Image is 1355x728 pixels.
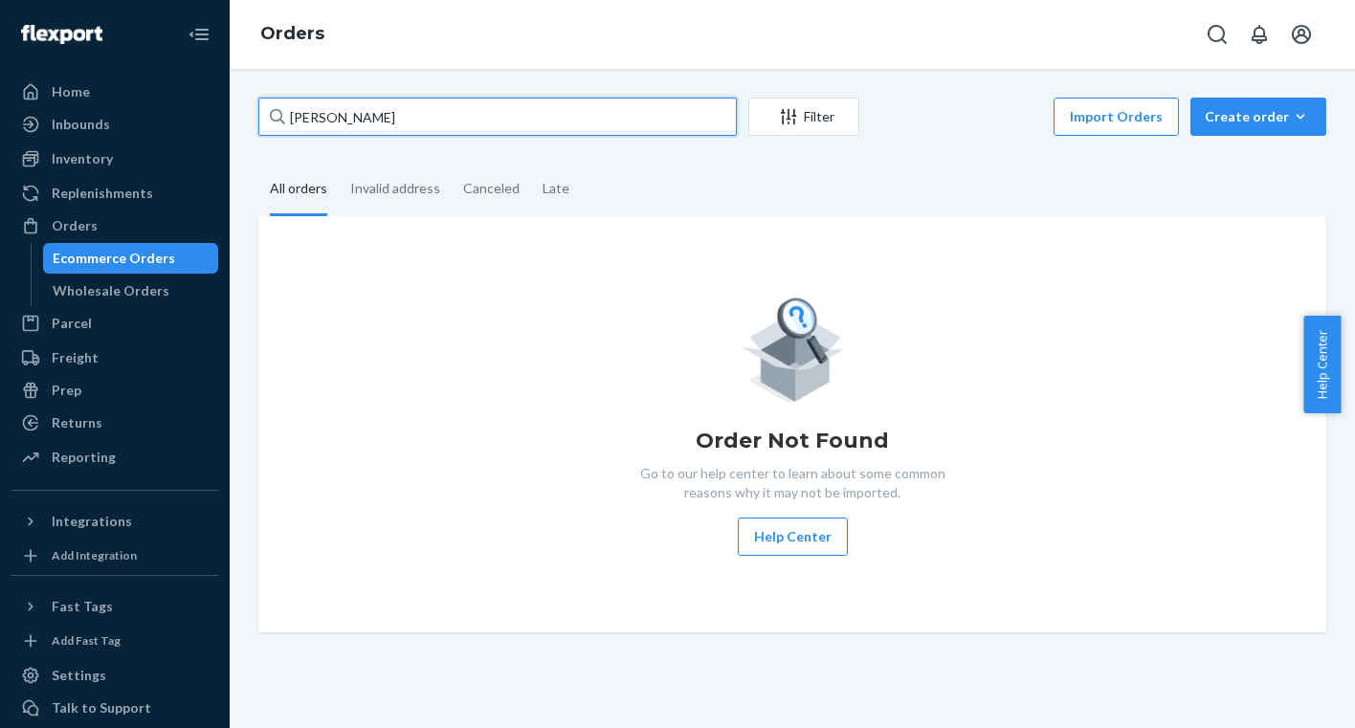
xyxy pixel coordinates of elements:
div: Ecommerce Orders [53,249,175,268]
button: Close Navigation [180,15,218,54]
div: Freight [52,348,99,367]
p: Go to our help center to learn about some common reasons why it may not be imported. [625,464,960,502]
div: Parcel [52,314,92,333]
a: Replenishments [11,178,218,209]
a: Add Fast Tag [11,629,218,652]
button: Integrations [11,506,218,537]
a: Wholesale Orders [43,276,219,306]
div: Inbounds [52,115,110,134]
div: Orders [52,216,98,235]
div: Home [52,82,90,101]
a: Inbounds [11,109,218,140]
input: Search orders [258,98,737,136]
div: Prep [52,381,81,400]
a: Ecommerce Orders [43,243,219,274]
div: Inventory [52,149,113,168]
a: Parcel [11,308,218,339]
a: Prep [11,375,218,406]
a: Inventory [11,143,218,174]
button: Help Center [738,518,848,556]
div: Replenishments [52,184,153,203]
button: Create order [1190,98,1326,136]
div: Returns [52,413,102,432]
a: Orders [11,210,218,241]
a: Orders [260,23,324,44]
button: Open Search Box [1198,15,1236,54]
div: Add Fast Tag [52,632,121,649]
ol: breadcrumbs [245,7,340,62]
a: Settings [11,660,218,691]
button: Fast Tags [11,591,218,622]
div: Create order [1205,107,1312,126]
div: Canceled [463,164,520,213]
button: Import Orders [1054,98,1179,136]
img: Empty list [741,293,845,403]
a: Add Integration [11,544,218,567]
div: Late [543,164,569,213]
div: Invalid address [350,164,440,213]
div: Wholesale Orders [53,281,169,300]
a: Talk to Support [11,693,218,723]
button: Open account menu [1282,15,1321,54]
div: Fast Tags [52,597,113,616]
div: Filter [749,107,858,126]
div: Reporting [52,448,116,467]
a: Freight [11,342,218,373]
div: Settings [52,666,106,685]
a: Reporting [11,442,218,473]
h1: Order Not Found [696,426,889,456]
div: All orders [270,164,327,216]
button: Filter [748,98,859,136]
div: Add Integration [52,547,137,563]
a: Returns [11,408,218,438]
a: Home [11,77,218,107]
div: Integrations [52,512,132,531]
div: Talk to Support [52,698,151,717]
img: Flexport logo [21,25,102,44]
button: Open notifications [1240,15,1278,54]
button: Help Center [1303,316,1341,413]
